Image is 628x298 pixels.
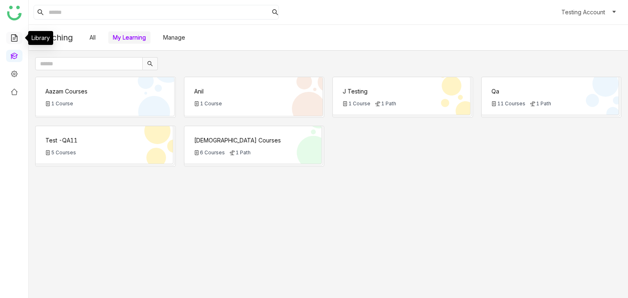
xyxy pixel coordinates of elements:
div: [DEMOGRAPHIC_DATA] Courses [194,136,312,145]
div: Aazam Courses [45,87,164,96]
i: account_circle [548,7,558,17]
div: 1 Path [230,149,251,156]
img: logo [7,6,22,20]
div: Anil [194,87,313,96]
div: 1 Course [194,100,222,107]
button: account_circleTesting Account [547,6,618,19]
div: Test -QA11 [45,136,163,145]
a: All [90,34,96,41]
div: 1 Path [375,100,396,107]
div: 1 Course [45,100,73,107]
div: Qa [491,87,609,96]
div: 1 Path [530,100,551,107]
div: j testing [343,87,460,96]
div: 5 Courses [45,149,76,156]
div: 11 Courses [491,100,525,107]
div: Coaching [37,28,85,47]
span: Testing Account [561,8,605,17]
div: 1 Course [343,100,370,107]
div: 6 Courses [194,149,225,156]
a: My Learning [113,34,146,41]
a: Manage [163,34,185,41]
div: Library [28,31,53,45]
